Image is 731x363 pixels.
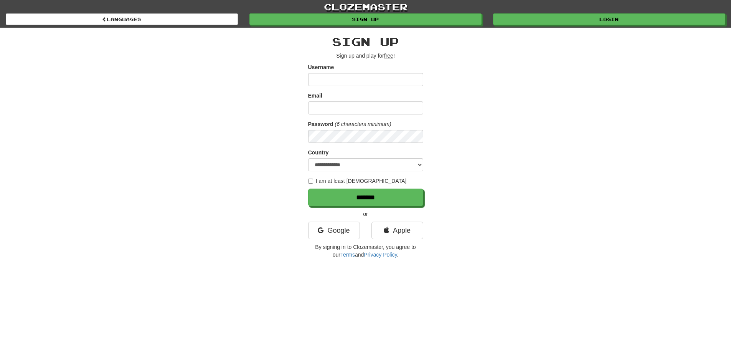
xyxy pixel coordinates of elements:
label: I am at least [DEMOGRAPHIC_DATA] [308,177,407,185]
a: Login [493,13,725,25]
u: free [384,53,393,59]
a: Terms [340,252,355,258]
a: Languages [6,13,238,25]
label: Username [308,63,334,71]
a: Privacy Policy [364,252,397,258]
p: or [308,210,423,218]
label: Email [308,92,322,99]
label: Password [308,120,333,128]
a: Sign up [249,13,482,25]
p: By signing in to Clozemaster, you agree to our and . [308,243,423,259]
h2: Sign up [308,35,423,48]
label: Country [308,149,329,156]
p: Sign up and play for ! [308,52,423,60]
input: I am at least [DEMOGRAPHIC_DATA] [308,179,313,184]
a: Google [308,222,360,239]
a: Apple [371,222,423,239]
em: (6 characters minimum) [335,121,391,127]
